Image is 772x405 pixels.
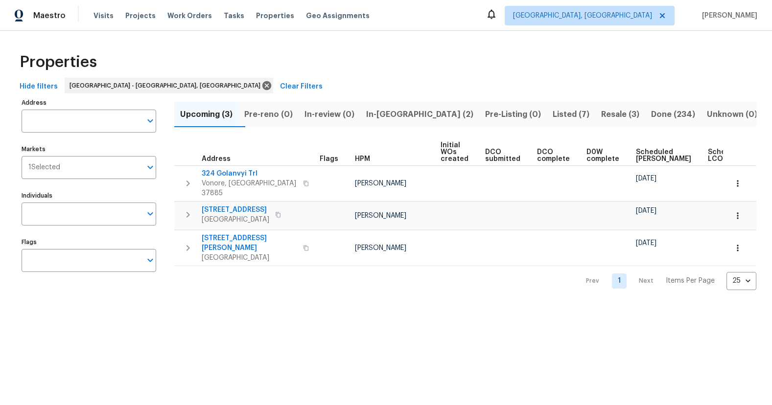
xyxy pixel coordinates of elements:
[65,78,273,93] div: [GEOGRAPHIC_DATA] - [GEOGRAPHIC_DATA], [GEOGRAPHIC_DATA]
[485,108,541,121] span: Pre-Listing (0)
[202,233,297,253] span: [STREET_ADDRESS][PERSON_NAME]
[636,207,656,214] span: [DATE]
[280,81,323,93] span: Clear Filters
[537,149,570,162] span: DCO complete
[636,240,656,247] span: [DATE]
[441,142,468,162] span: Initial WOs created
[708,149,745,162] span: Scheduled LCO
[304,108,354,121] span: In-review (0)
[143,207,157,221] button: Open
[485,149,520,162] span: DCO submitted
[355,245,406,251] span: [PERSON_NAME]
[276,78,327,96] button: Clear Filters
[698,11,757,21] span: [PERSON_NAME]
[355,212,406,219] span: [PERSON_NAME]
[586,149,619,162] span: D0W complete
[726,268,756,293] div: 25
[224,12,244,19] span: Tasks
[70,81,264,90] span: [GEOGRAPHIC_DATA] - [GEOGRAPHIC_DATA], [GEOGRAPHIC_DATA]
[143,253,157,267] button: Open
[202,169,297,179] span: 324 Golanvyi Trl
[180,108,233,121] span: Upcoming (3)
[22,239,156,245] label: Flags
[22,146,156,152] label: Markets
[366,108,473,121] span: In-[GEOGRAPHIC_DATA] (2)
[28,163,60,172] span: 1 Selected
[666,276,715,286] p: Items Per Page
[143,114,157,128] button: Open
[202,253,297,263] span: [GEOGRAPHIC_DATA]
[202,156,231,162] span: Address
[601,108,639,121] span: Resale (3)
[244,108,293,121] span: Pre-reno (0)
[22,193,156,199] label: Individuals
[355,180,406,187] span: [PERSON_NAME]
[94,11,114,21] span: Visits
[202,205,269,215] span: [STREET_ADDRESS]
[125,11,156,21] span: Projects
[707,108,757,121] span: Unknown (0)
[553,108,589,121] span: Listed (7)
[612,273,627,289] a: Goto page 1
[636,175,656,182] span: [DATE]
[256,11,294,21] span: Properties
[20,81,58,93] span: Hide filters
[202,215,269,225] span: [GEOGRAPHIC_DATA]
[636,149,691,162] span: Scheduled [PERSON_NAME]
[143,160,157,174] button: Open
[167,11,212,21] span: Work Orders
[306,11,370,21] span: Geo Assignments
[577,272,756,290] nav: Pagination Navigation
[16,78,62,96] button: Hide filters
[33,11,66,21] span: Maestro
[651,108,695,121] span: Done (234)
[320,156,338,162] span: Flags
[355,156,370,162] span: HPM
[202,179,297,198] span: Vonore, [GEOGRAPHIC_DATA] 37885
[20,57,97,67] span: Properties
[22,100,156,106] label: Address
[513,11,652,21] span: [GEOGRAPHIC_DATA], [GEOGRAPHIC_DATA]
